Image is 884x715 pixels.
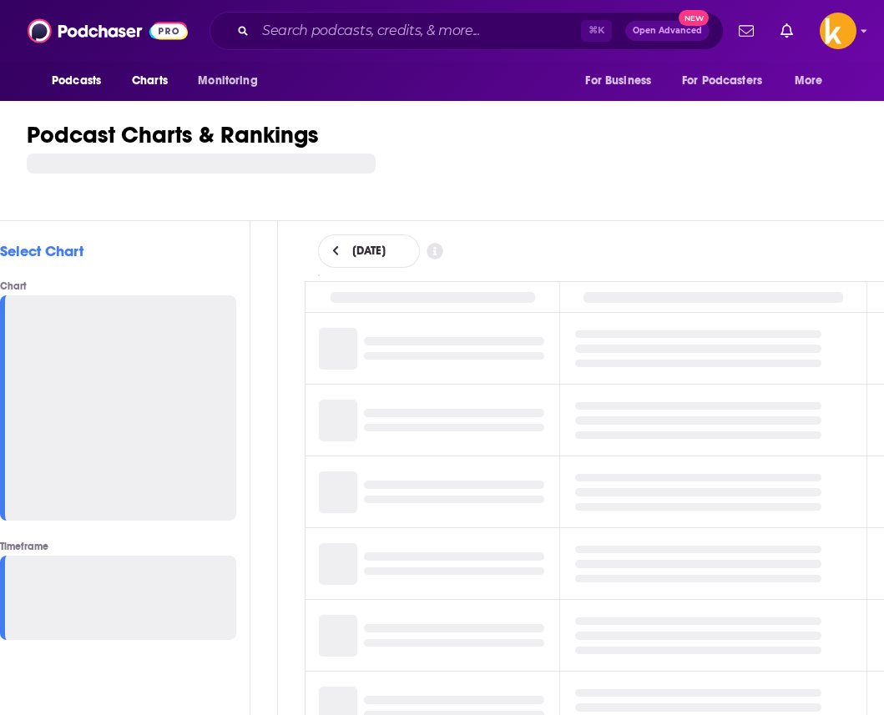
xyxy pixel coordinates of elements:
[198,69,257,93] span: Monitoring
[121,65,178,97] a: Charts
[682,69,762,93] span: For Podcasters
[679,10,709,26] span: New
[671,65,786,97] button: open menu
[820,13,856,49] img: User Profile
[132,69,168,93] span: Charts
[783,65,844,97] button: open menu
[28,15,188,47] img: Podchaser - Follow, Share and Rate Podcasts
[40,65,123,97] button: open menu
[732,17,760,45] a: Show notifications dropdown
[585,69,651,93] span: For Business
[573,65,672,97] button: open menu
[774,17,800,45] a: Show notifications dropdown
[795,69,823,93] span: More
[52,69,101,93] span: Podcasts
[581,20,612,42] span: ⌘ K
[633,27,702,35] span: Open Advanced
[820,13,856,49] button: Show profile menu
[352,245,386,257] span: [DATE]
[625,21,710,41] button: Open AdvancedNew
[210,12,724,50] div: Search podcasts, credits, & more...
[820,13,856,49] span: Logged in as sshawan
[255,18,581,44] input: Search podcasts, credits, & more...
[186,65,279,97] button: open menu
